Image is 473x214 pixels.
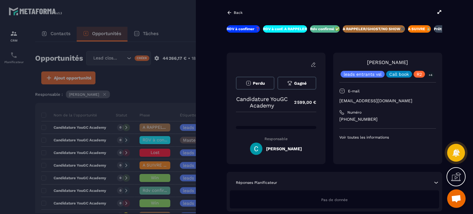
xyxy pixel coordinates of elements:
p: Responsable [236,137,316,141]
p: [EMAIL_ADDRESS][DOMAIN_NAME] [339,98,436,104]
p: RDV à confimer ❓ [227,26,260,31]
p: A SUIVRE ⏳ [408,26,431,31]
p: Prêt à acheter 🎰 [434,26,465,31]
p: Back [234,10,243,15]
p: Rdv confirmé ✅ [310,26,340,31]
p: Candidature YouGC Academy [236,96,288,109]
span: Pas de donnée [321,198,348,202]
p: leads entrants vsl [344,72,382,76]
p: E-mail [348,89,360,94]
p: R2 [417,72,422,76]
p: [PHONE_NUMBER] [339,116,436,122]
h5: [PERSON_NAME] [266,146,302,151]
a: [PERSON_NAME] [367,59,408,65]
p: Voir toutes les informations [339,135,436,140]
span: Gagné [294,81,307,86]
button: Gagné [277,77,316,90]
span: Perdu [253,81,265,86]
p: 2 599,00 € [288,96,316,108]
p: Call book [389,72,409,76]
div: Ouvrir le chat [447,189,466,208]
button: Perdu [236,77,274,90]
p: Numéro [347,110,362,115]
p: A RAPPELER/GHOST/NO SHOW✖️ [343,26,405,31]
p: RDV à conf. A RAPPELER [263,26,307,31]
p: Réponses Planificateur [236,180,277,185]
p: +4 [427,72,435,78]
